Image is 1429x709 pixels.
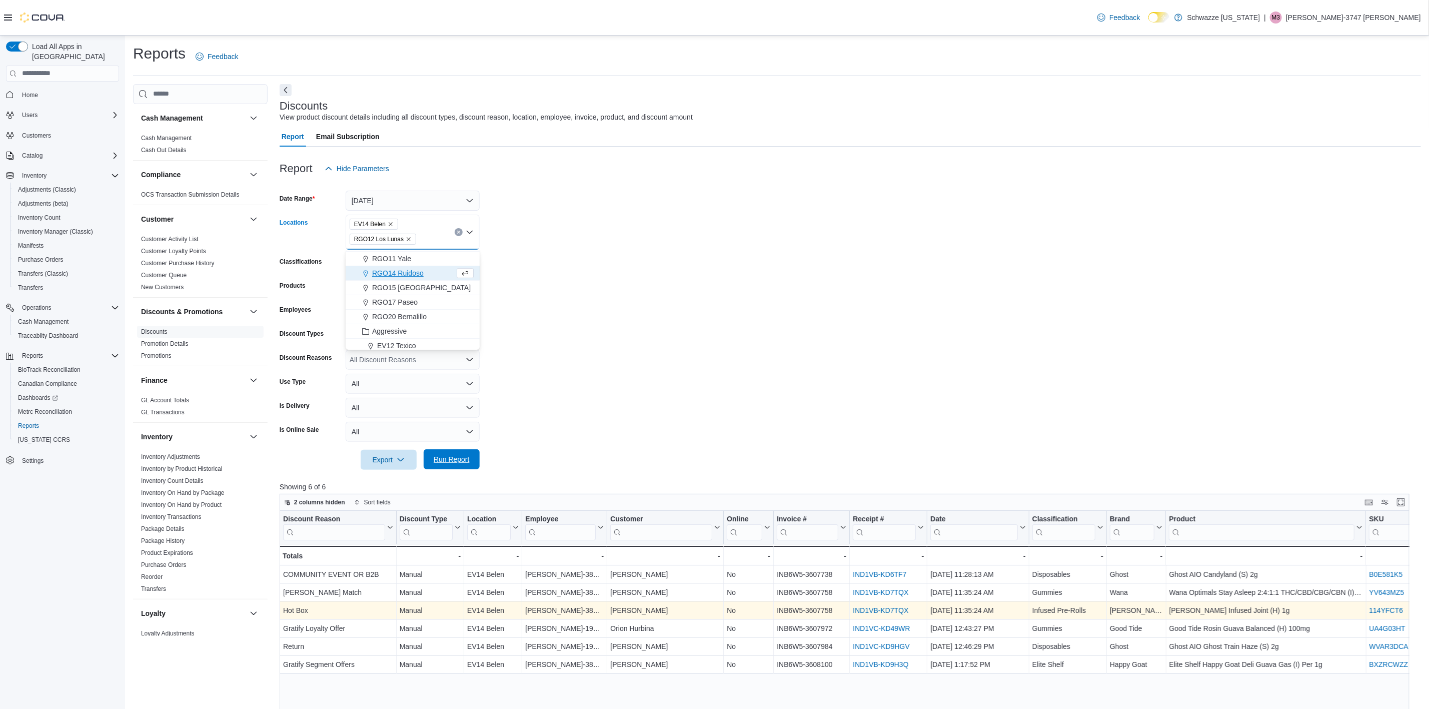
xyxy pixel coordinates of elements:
button: Hide Parameters [321,159,393,179]
div: Totals [283,550,393,562]
div: Online [727,514,762,540]
div: Date [930,514,1017,524]
div: Receipt # [853,514,916,524]
div: - [399,550,460,562]
span: Report [282,127,304,147]
button: Manifests [10,239,123,253]
div: Employee [525,514,596,524]
div: Location [467,514,511,540]
span: Promotions [141,352,172,360]
button: Finance [248,374,260,386]
span: Adjustments (beta) [14,198,119,210]
div: Finance [133,394,268,422]
a: Inventory On Hand by Product [141,501,222,508]
span: Manifests [14,240,119,252]
a: Inventory Adjustments [141,453,200,460]
span: Settings [22,457,44,465]
a: GL Transactions [141,409,185,416]
a: Customers [18,130,55,142]
button: Date [930,514,1025,540]
button: Cash Management [141,113,246,123]
button: Discounts & Promotions [248,306,260,318]
span: Package History [141,537,185,545]
button: Users [18,109,42,121]
span: Purchase Orders [14,254,119,266]
a: Inventory by Product Historical [141,465,223,472]
button: Customer [248,213,260,225]
button: Sort fields [350,496,395,508]
span: Promotion Details [141,340,189,348]
button: Reports [2,349,123,363]
span: Dashboards [18,394,58,402]
span: Traceabilty Dashboard [18,332,78,340]
div: Discount Reason [283,514,385,540]
button: Operations [18,302,56,314]
a: BioTrack Reconciliation [14,364,85,376]
button: Traceabilty Dashboard [10,329,123,343]
button: Customer [141,214,246,224]
span: Customers [22,132,51,140]
a: Adjustments (beta) [14,198,73,210]
span: Sort fields [364,498,391,506]
button: Loyalty [141,608,246,618]
span: GL Account Totals [141,396,189,404]
button: Open list of options [466,356,474,364]
div: Product [1169,514,1354,540]
span: Customers [18,129,119,142]
span: Inventory On Hand by Package [141,489,225,497]
button: RGO17 Paseo [346,295,480,310]
button: Brand [1110,514,1163,540]
h3: Discounts [280,100,328,112]
span: Metrc Reconciliation [18,408,72,416]
span: Inventory On Hand by Product [141,501,222,509]
button: Customer [610,514,720,540]
a: Transfers [14,282,47,294]
button: Display options [1379,496,1391,508]
button: Inventory [141,432,246,442]
label: Discount Reasons [280,354,332,362]
a: Inventory Transactions [141,513,202,520]
span: EV14 Belen [350,219,398,230]
label: Is Online Sale [280,426,319,434]
a: IND1VB-KD7TQX [853,588,908,596]
span: Canadian Compliance [14,378,119,390]
a: Inventory Count Details [141,477,204,484]
a: Manifests [14,240,48,252]
span: Inventory Count [14,212,119,224]
a: Transfers [141,585,166,592]
div: Brand [1110,514,1155,540]
label: Use Type [280,378,306,386]
a: Cash Out Details [141,147,187,154]
button: Run Report [424,449,480,469]
a: Metrc Reconciliation [14,406,76,418]
button: Metrc Reconciliation [10,405,123,419]
a: 114YFCT6 [1369,606,1403,614]
button: Enter fullscreen [1395,496,1407,508]
span: EV12 Texico [377,341,416,351]
h3: Discounts & Promotions [141,307,223,317]
button: RGO15 [GEOGRAPHIC_DATA] [346,281,480,295]
span: Feedback [1109,13,1140,23]
span: Export [367,450,411,470]
button: Reports [10,419,123,433]
span: Washington CCRS [14,434,119,446]
button: RGO14 Ruidoso [346,266,480,281]
span: Users [18,109,119,121]
label: Date Range [280,195,315,203]
div: Brand [1110,514,1155,524]
span: Load All Apps in [GEOGRAPHIC_DATA] [28,42,119,62]
div: Invoice # [777,514,838,540]
button: Online [727,514,770,540]
a: Customer Loyalty Points [141,248,206,255]
a: Canadian Compliance [14,378,81,390]
span: Aggressive [372,326,407,336]
button: Remove EV14 Belen from selection in this group [388,221,394,227]
div: SKU URL [1369,514,1414,540]
div: Invoice # [777,514,838,524]
button: Cash Management [248,112,260,124]
a: Customer Queue [141,272,187,279]
span: Inventory Adjustments [141,453,200,461]
a: BXZRCWZZ [1369,660,1408,668]
a: Package Details [141,525,185,532]
button: Compliance [141,170,246,180]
